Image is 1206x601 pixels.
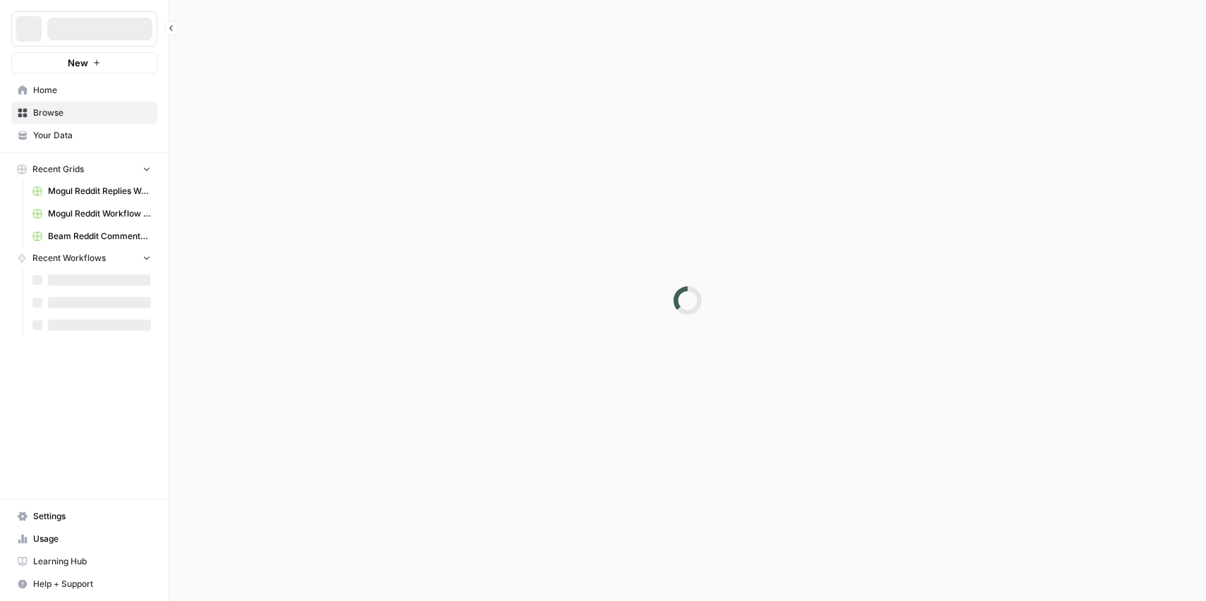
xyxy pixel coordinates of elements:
[11,102,157,124] a: Browse
[48,230,151,243] span: Beam Reddit Comments Workflow Grid (1)
[33,510,151,523] span: Settings
[48,185,151,198] span: Mogul Reddit Replies Workflow Grid
[33,578,151,590] span: Help + Support
[33,555,151,568] span: Learning Hub
[33,533,151,545] span: Usage
[33,129,151,142] span: Your Data
[11,248,157,269] button: Recent Workflows
[11,52,157,73] button: New
[26,180,157,202] a: Mogul Reddit Replies Workflow Grid
[11,124,157,147] a: Your Data
[32,163,84,176] span: Recent Grids
[11,573,157,595] button: Help + Support
[11,550,157,573] a: Learning Hub
[11,505,157,528] a: Settings
[11,528,157,550] a: Usage
[11,79,157,102] a: Home
[33,107,151,119] span: Browse
[26,202,157,225] a: Mogul Reddit Workflow Grid (1)
[33,84,151,97] span: Home
[26,225,157,248] a: Beam Reddit Comments Workflow Grid (1)
[48,207,151,220] span: Mogul Reddit Workflow Grid (1)
[32,252,106,265] span: Recent Workflows
[11,159,157,180] button: Recent Grids
[68,56,88,70] span: New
